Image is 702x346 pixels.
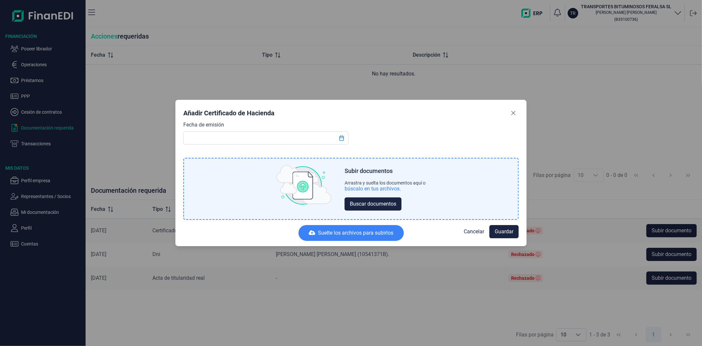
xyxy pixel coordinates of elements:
[183,121,224,129] label: Fecha de emisión
[345,186,426,192] div: búscalo en tus archivos.
[345,167,393,175] div: Subir documentos
[345,197,402,211] button: Buscar documentos
[489,225,519,238] button: Guardar
[335,132,348,144] button: Choose Date
[276,165,332,205] img: upload img
[345,180,426,186] div: Arrastra y suelta los documentos aquí o
[508,108,519,118] button: Close
[345,186,401,192] div: búscalo en tus archivos.
[350,200,396,208] span: Buscar documentos
[458,225,489,238] button: Cancelar
[495,228,513,236] span: Guardar
[464,228,484,236] span: Cancelar
[183,108,274,118] div: Añadir Certificado de Hacienda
